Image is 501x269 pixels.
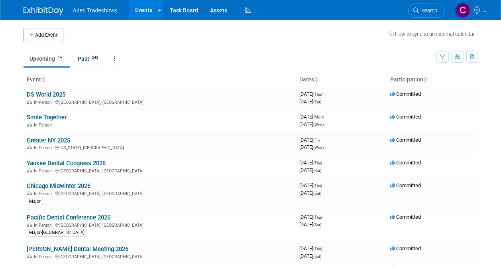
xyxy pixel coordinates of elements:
[27,91,65,98] a: DS World 2025
[299,137,322,143] span: [DATE]
[313,100,321,104] span: (Sat)
[299,214,324,220] span: [DATE]
[313,92,322,97] span: (Thu)
[313,138,320,142] span: (Fri)
[34,145,54,150] span: In-Person
[24,7,63,15] img: ExhibitDay
[90,55,100,61] span: 243
[323,245,324,251] span: -
[423,76,427,83] a: Sort by Participation Type
[27,160,106,167] a: Yankee Dental Congress 2026
[313,184,322,188] span: (Thu)
[34,254,54,259] span: In-Person
[296,73,387,87] th: Dates
[313,191,321,196] span: (Sat)
[390,114,421,120] span: Committed
[389,31,478,37] a: How to sync to an external calendar...
[55,55,64,61] span: 14
[27,100,32,104] img: In-Person Event
[323,160,324,166] span: -
[323,182,324,188] span: -
[299,121,324,127] span: [DATE]
[299,253,321,259] span: [DATE]
[27,99,293,105] div: [GEOGRAPHIC_DATA], [GEOGRAPHIC_DATA]
[27,214,110,221] a: Pacific Dental Conference 2026
[27,114,67,121] a: Smile Together
[299,245,324,251] span: [DATE]
[387,73,478,87] th: Participation
[27,145,32,149] img: In-Person Event
[299,99,321,105] span: [DATE]
[24,28,63,42] button: Add Event
[27,229,87,236] div: Major-[GEOGRAPHIC_DATA]
[313,168,321,173] span: (Sat)
[299,160,324,166] span: [DATE]
[408,4,445,18] a: Search
[313,247,322,251] span: (Thu)
[390,245,421,251] span: Committed
[390,91,421,97] span: Committed
[34,223,54,228] span: In-Person
[325,114,326,120] span: -
[27,123,32,127] img: In-Person Event
[27,191,32,195] img: In-Person Event
[34,123,54,128] span: In-Person
[299,222,321,227] span: [DATE]
[27,245,128,253] a: [PERSON_NAME] Dental Meeting 2026
[314,76,318,83] a: Sort by Start Date
[72,51,106,66] a: Past243
[313,123,324,127] span: (Wed)
[323,91,324,97] span: -
[299,190,321,196] span: [DATE]
[313,223,321,227] span: (Sat)
[390,160,421,166] span: Committed
[41,76,45,83] a: Sort by Event Name
[313,215,322,220] span: (Thu)
[34,168,54,174] span: In-Person
[390,182,421,188] span: Committed
[313,161,322,165] span: (Thu)
[299,144,324,150] span: [DATE]
[299,91,324,97] span: [DATE]
[27,223,32,227] img: In-Person Event
[24,73,296,87] th: Event
[299,182,324,188] span: [DATE]
[27,198,43,205] div: Major
[323,214,324,220] span: -
[390,214,421,220] span: Committed
[24,51,70,66] a: Upcoming14
[27,190,293,196] div: [GEOGRAPHIC_DATA], [GEOGRAPHIC_DATA]
[27,137,70,144] a: Greater NY 2025
[27,253,293,259] div: [GEOGRAPHIC_DATA], [GEOGRAPHIC_DATA]
[390,137,421,143] span: Committed
[27,167,293,174] div: [GEOGRAPHIC_DATA], [GEOGRAPHIC_DATA]
[27,168,32,172] img: In-Person Event
[419,8,437,14] span: Search
[299,114,326,120] span: [DATE]
[321,137,322,143] span: -
[313,254,321,259] span: (Sat)
[299,167,321,173] span: [DATE]
[34,100,54,105] span: In-Person
[313,115,324,119] span: (Mon)
[73,7,117,14] span: Adec Tradeshows
[34,191,54,196] span: In-Person
[313,145,324,150] span: (Wed)
[455,3,470,18] img: Carol Schmidlin
[27,182,90,190] a: Chicago Midwinter 2026
[27,254,32,258] img: In-Person Event
[27,144,293,150] div: [US_STATE], [GEOGRAPHIC_DATA]
[27,222,293,228] div: [GEOGRAPHIC_DATA], [GEOGRAPHIC_DATA]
